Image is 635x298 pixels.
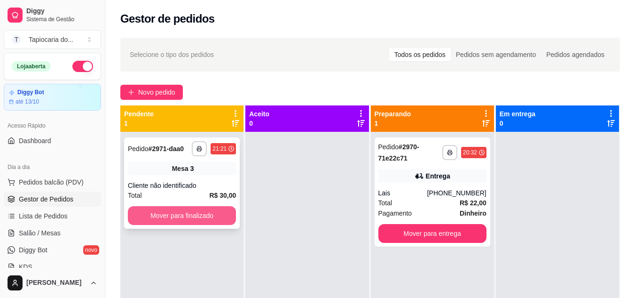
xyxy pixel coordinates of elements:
a: KDS [4,259,101,274]
button: [PERSON_NAME] [4,272,101,294]
span: Pedidos balcão (PDV) [19,177,84,187]
span: Diggy Bot [19,245,47,255]
div: 20:32 [463,149,477,156]
article: até 13/10 [16,98,39,105]
div: Acesso Rápido [4,118,101,133]
a: Diggy Botnovo [4,242,101,258]
div: Dia a dia [4,160,101,175]
strong: # 2970-71e22c71 [378,143,419,162]
div: Pedidos sem agendamento [451,48,541,61]
span: T [12,35,21,44]
span: Lista de Pedidos [19,211,68,221]
span: Novo pedido [138,87,175,97]
span: Salão / Mesas [19,228,61,238]
strong: R$ 22,00 [460,199,486,207]
article: Diggy Bot [17,89,44,96]
span: Total [378,198,392,208]
h2: Gestor de pedidos [120,11,215,26]
span: Sistema de Gestão [26,16,97,23]
button: Mover para finalizado [128,206,236,225]
p: Pendente [124,109,154,119]
button: Pedidos balcão (PDV) [4,175,101,190]
button: Alterar Status [72,61,93,72]
div: [PHONE_NUMBER] [427,188,486,198]
span: Selecione o tipo dos pedidos [130,49,214,60]
a: Gestor de Pedidos [4,192,101,207]
strong: Dinheiro [460,209,486,217]
span: KDS [19,262,32,272]
p: 1 [124,119,154,128]
span: plus [128,89,134,96]
p: 0 [249,119,269,128]
div: Todos os pedidos [389,48,451,61]
p: Preparando [375,109,411,119]
span: Pedido [378,143,399,151]
button: Select a team [4,30,101,49]
span: Total [128,190,142,201]
div: 3 [190,164,194,173]
a: Salão / Mesas [4,226,101,241]
div: Cliente não identificado [128,181,236,190]
span: Gestor de Pedidos [19,194,73,204]
span: Diggy [26,7,97,16]
button: Novo pedido [120,85,183,100]
div: 21:21 [212,145,227,153]
div: Tapiocaria do ... [29,35,73,44]
strong: R$ 30,00 [209,192,236,199]
span: Mesa [172,164,188,173]
span: Dashboard [19,136,51,145]
a: Diggy Botaté 13/10 [4,84,101,111]
p: 1 [375,119,411,128]
div: Lais [378,188,427,198]
button: Mover para entrega [378,224,486,243]
a: Dashboard [4,133,101,148]
span: [PERSON_NAME] [26,279,86,287]
p: Em entrega [500,109,535,119]
a: Lista de Pedidos [4,209,101,224]
div: Pedidos agendados [541,48,610,61]
p: Aceito [249,109,269,119]
p: 0 [500,119,535,128]
span: Pedido [128,145,149,153]
div: Entrega [426,171,450,181]
div: Loja aberta [12,61,51,72]
strong: # 2971-daa0 [149,145,184,153]
span: Pagamento [378,208,412,218]
a: DiggySistema de Gestão [4,4,101,26]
